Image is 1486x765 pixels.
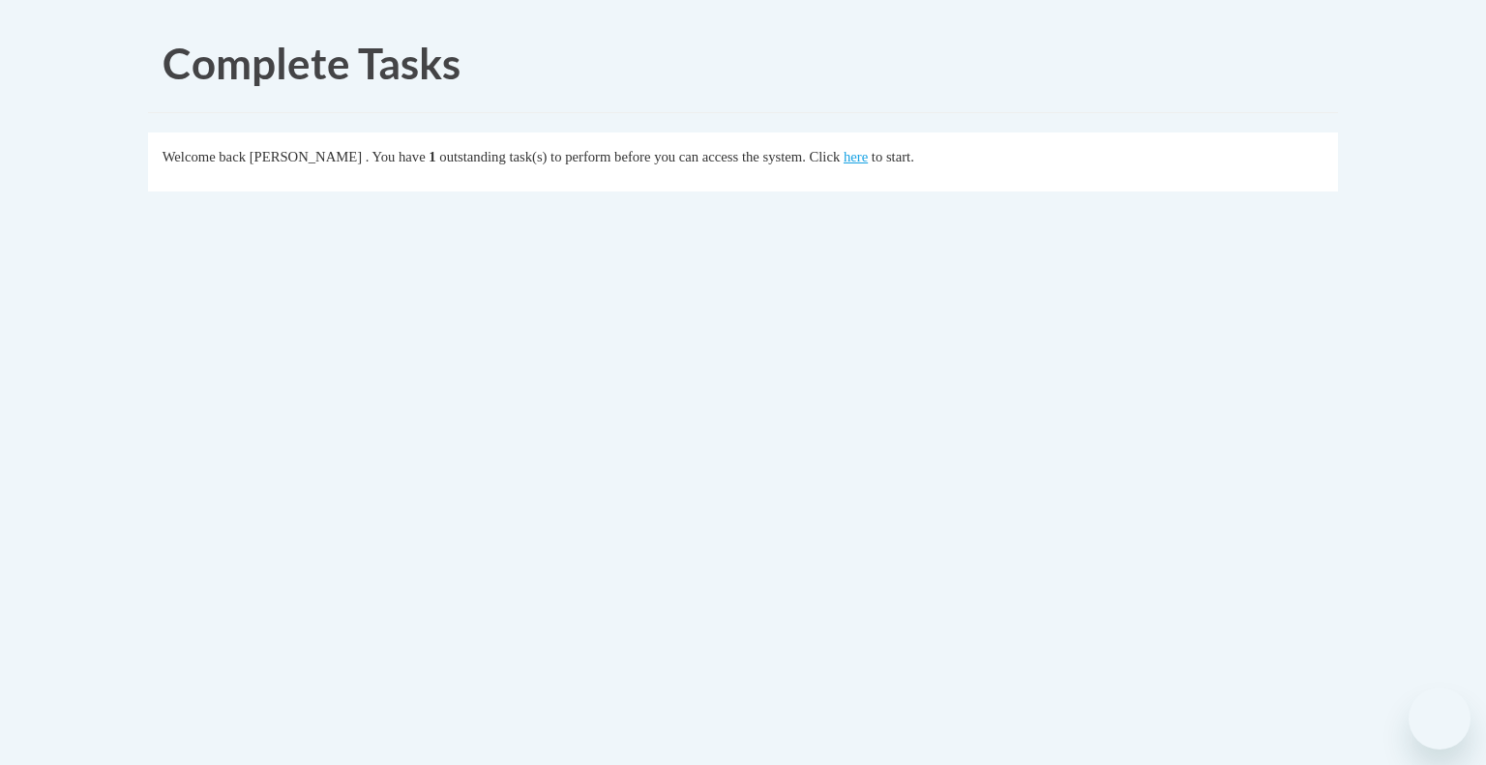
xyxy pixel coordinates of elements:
span: 1 [429,149,435,164]
span: outstanding task(s) to perform before you can access the system. Click [439,149,840,164]
span: to start. [872,149,914,164]
span: Complete Tasks [163,38,461,88]
a: here [844,149,868,164]
span: Welcome back [163,149,246,164]
span: . You have [366,149,426,164]
span: [PERSON_NAME] [250,149,362,164]
iframe: Button to launch messaging window [1409,688,1471,750]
